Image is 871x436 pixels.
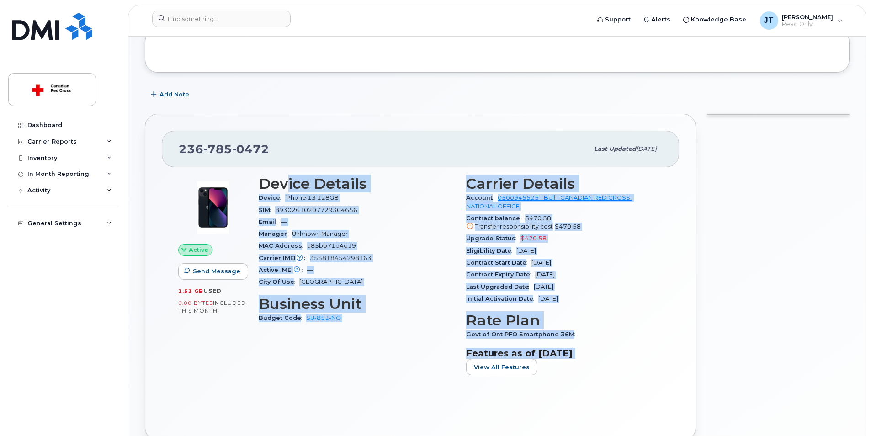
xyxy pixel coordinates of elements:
[466,348,663,359] h3: Features as of [DATE]
[516,247,536,254] span: [DATE]
[232,142,269,156] span: 0472
[259,230,292,237] span: Manager
[259,218,281,225] span: Email
[555,223,581,230] span: $470.58
[275,207,357,213] span: 89302610207729304656
[605,15,631,24] span: Support
[259,242,307,249] span: MAC Address
[259,255,310,261] span: Carrier IMEI
[179,142,269,156] span: 236
[466,194,498,201] span: Account
[307,242,356,249] span: a85bb71d4d19
[189,245,208,254] span: Active
[531,259,551,266] span: [DATE]
[466,235,520,242] span: Upgrade Status
[637,11,677,29] a: Alerts
[691,15,746,24] span: Knowledge Base
[782,13,833,21] span: [PERSON_NAME]
[466,359,537,375] button: View All Features
[259,194,285,201] span: Device
[152,11,291,27] input: Find something...
[677,11,753,29] a: Knowledge Base
[259,314,306,321] span: Budget Code
[754,11,849,30] div: James Teng
[193,267,240,276] span: Send Message
[299,278,363,285] span: [GEOGRAPHIC_DATA]
[474,363,530,372] span: View All Features
[466,247,516,254] span: Eligibility Date
[466,331,579,338] span: Govt of Ont PFO Smartphone 36M
[594,145,636,152] span: Last updated
[651,15,670,24] span: Alerts
[259,278,299,285] span: City Of Use
[292,230,348,237] span: Unknown Manager
[203,287,222,294] span: used
[466,295,538,302] span: Initial Activation Date
[259,175,455,192] h3: Device Details
[591,11,637,29] a: Support
[145,86,197,103] button: Add Note
[764,15,774,26] span: JT
[203,142,232,156] span: 785
[466,259,531,266] span: Contract Start Date
[534,283,553,290] span: [DATE]
[178,263,248,280] button: Send Message
[306,314,341,321] a: SU-851-NO
[466,271,535,278] span: Contract Expiry Date
[535,271,555,278] span: [DATE]
[466,194,632,209] a: 0500945525 - Bell - CANADIAN RED CROSS- NATIONAL OFFICE
[186,180,240,235] img: image20231002-3703462-1ig824h.jpeg
[475,223,553,230] span: Transfer responsibility cost
[466,175,663,192] h3: Carrier Details
[466,283,534,290] span: Last Upgraded Date
[466,312,663,329] h3: Rate Plan
[281,218,287,225] span: —
[466,215,663,231] span: $470.58
[538,295,558,302] span: [DATE]
[310,255,372,261] span: 355818454298163
[259,296,455,312] h3: Business Unit
[259,207,275,213] span: SIM
[178,288,203,294] span: 1.53 GB
[159,90,189,99] span: Add Note
[307,266,313,273] span: —
[520,235,547,242] span: $420.58
[466,215,525,222] span: Contract balance
[285,194,339,201] span: iPhone 13 128GB
[178,300,213,306] span: 0.00 Bytes
[259,266,307,273] span: Active IMEI
[636,145,657,152] span: [DATE]
[782,21,833,28] span: Read Only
